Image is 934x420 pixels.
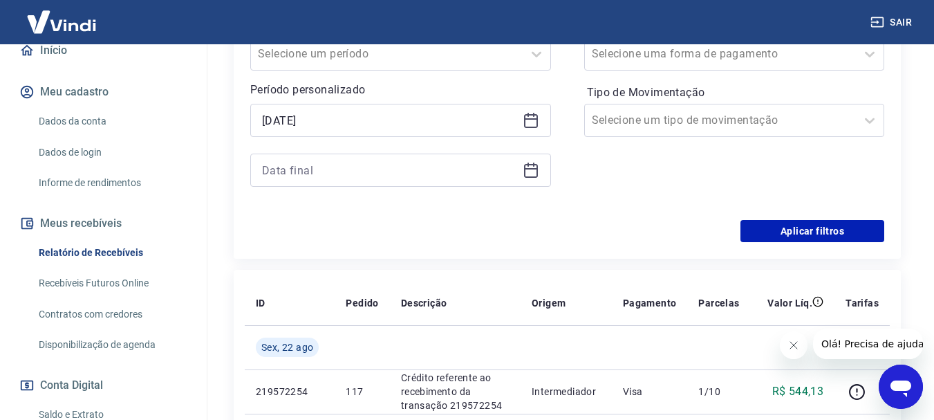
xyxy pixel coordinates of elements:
a: Informe de rendimentos [33,169,190,197]
a: Disponibilização de agenda [33,331,190,359]
a: Dados da conta [33,107,190,136]
p: 219572254 [256,385,324,399]
p: 1/10 [698,385,739,399]
p: Período personalizado [250,82,551,98]
label: Tipo de Movimentação [587,84,882,101]
p: Parcelas [698,296,739,310]
p: R$ 544,13 [772,383,824,400]
input: Data final [262,160,517,181]
span: Sex, 22 ago [261,340,313,354]
p: Pedido [346,296,378,310]
p: Tarifas [846,296,879,310]
span: Olá! Precisa de ajuda? [8,10,116,21]
p: Origem [532,296,566,310]
button: Meus recebíveis [17,208,190,239]
p: ID [256,296,265,310]
p: Valor Líq. [767,296,812,310]
p: Descrição [401,296,447,310]
iframe: Fechar mensagem [780,331,807,359]
a: Dados de login [33,138,190,167]
a: Início [17,35,190,66]
img: Vindi [17,1,106,43]
button: Conta Digital [17,370,190,401]
a: Contratos com credores [33,300,190,329]
p: Intermediador [532,385,601,399]
button: Meu cadastro [17,77,190,107]
input: Data inicial [262,110,517,131]
p: Crédito referente ao recebimento da transação 219572254 [401,371,510,412]
button: Sair [868,10,917,35]
p: 117 [346,385,378,399]
iframe: Botão para abrir a janela de mensagens [879,365,923,409]
p: Pagamento [623,296,677,310]
button: Aplicar filtros [740,220,884,242]
iframe: Mensagem da empresa [813,329,923,359]
a: Recebíveis Futuros Online [33,269,190,298]
a: Relatório de Recebíveis [33,239,190,267]
p: Visa [623,385,677,399]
